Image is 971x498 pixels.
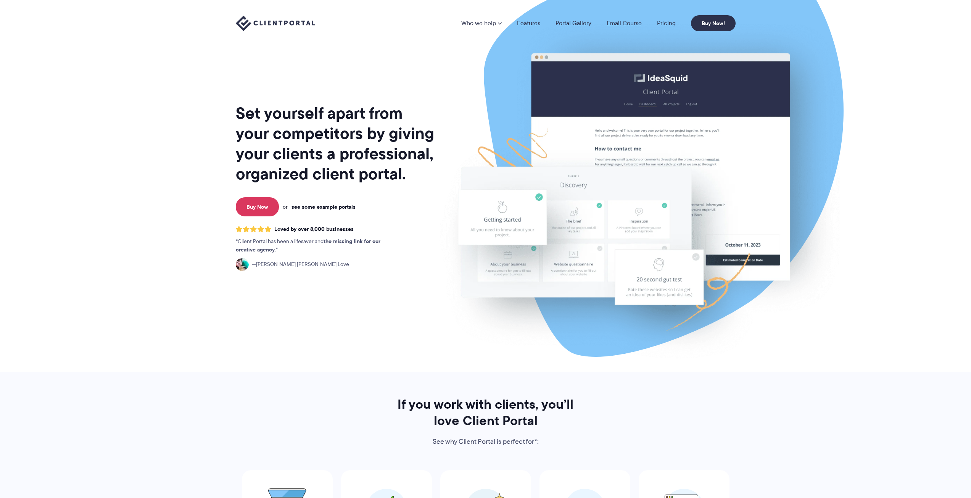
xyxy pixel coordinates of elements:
strong: the missing link for our creative agency [236,237,380,254]
a: Email Course [607,20,642,26]
span: [PERSON_NAME] [PERSON_NAME] Love [252,260,349,269]
h1: Set yourself apart from your competitors by giving your clients a professional, organized client ... [236,103,436,184]
a: Pricing [657,20,676,26]
span: Loved by over 8,000 businesses [274,226,354,232]
a: Buy Now [236,197,279,216]
a: Features [517,20,540,26]
p: Client Portal has been a lifesaver and . [236,237,396,254]
a: Buy Now! [691,15,736,31]
a: see some example portals [291,203,356,210]
h2: If you work with clients, you’ll love Client Portal [387,396,584,429]
a: Who we help [461,20,502,26]
a: Portal Gallery [556,20,591,26]
span: or [283,203,288,210]
p: See why Client Portal is perfect for*: [387,436,584,448]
